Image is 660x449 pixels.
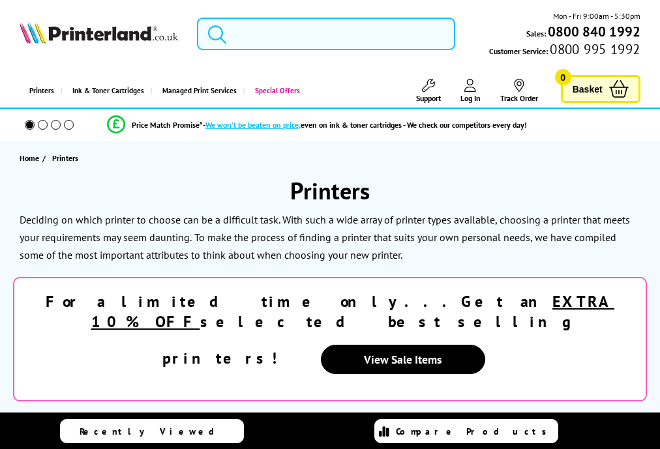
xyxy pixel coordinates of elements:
p: To make the process of finding a printer that suits your own personal needs, we have compiled som... [20,231,616,261]
span: Printers [52,153,78,163]
a: Home [20,151,42,165]
a: Support [416,79,441,103]
a: Recently Viewed [60,419,244,443]
span: Log In [460,93,481,103]
li: modal_Promise [7,113,627,136]
h1: Printers [13,175,647,206]
span: 0 [555,69,571,85]
span: Support [416,93,441,103]
a: Managed Print Services [151,74,243,108]
a: Ink & Toner Cartridges [61,74,151,108]
span: Customer Service: [489,43,640,57]
span: We won’t be beaten on price, [205,120,301,130]
span: Compare Products [396,426,554,437]
span: Ink & Toner Cartridges [72,74,144,108]
span: Recently Viewed [80,426,228,437]
span: 0800 995 1992 [548,43,640,55]
a: Printerland Logo [20,22,177,46]
img: Printerland Logo [20,22,177,44]
a: View Sale Items [321,345,485,374]
a: 0800 840 1992 [546,25,640,38]
span: Basket [573,80,603,98]
u: EXTRA 10% OFF [91,291,615,332]
a: Printers [20,74,61,108]
span: Mon - Fri 9:00am - 5:30pm [553,10,640,22]
a: Track Order [500,79,538,103]
div: - even on ink & toner cartridges - We check our competitors every day! [203,120,527,130]
p: Deciding on which printer to choose can be a difficult task. With such a wide array of printer ty... [20,213,630,244]
b: 0800 840 1992 [548,23,640,40]
span: Price Match Promise* [132,120,203,130]
span: Sales: [526,27,546,40]
a: Basket 0 [561,75,640,103]
strong: For a limited time only...Get an selected best selling printers! [46,291,614,368]
a: Special Offers [243,74,307,108]
a: Log In [460,79,481,103]
a: Compare Products [374,419,558,443]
